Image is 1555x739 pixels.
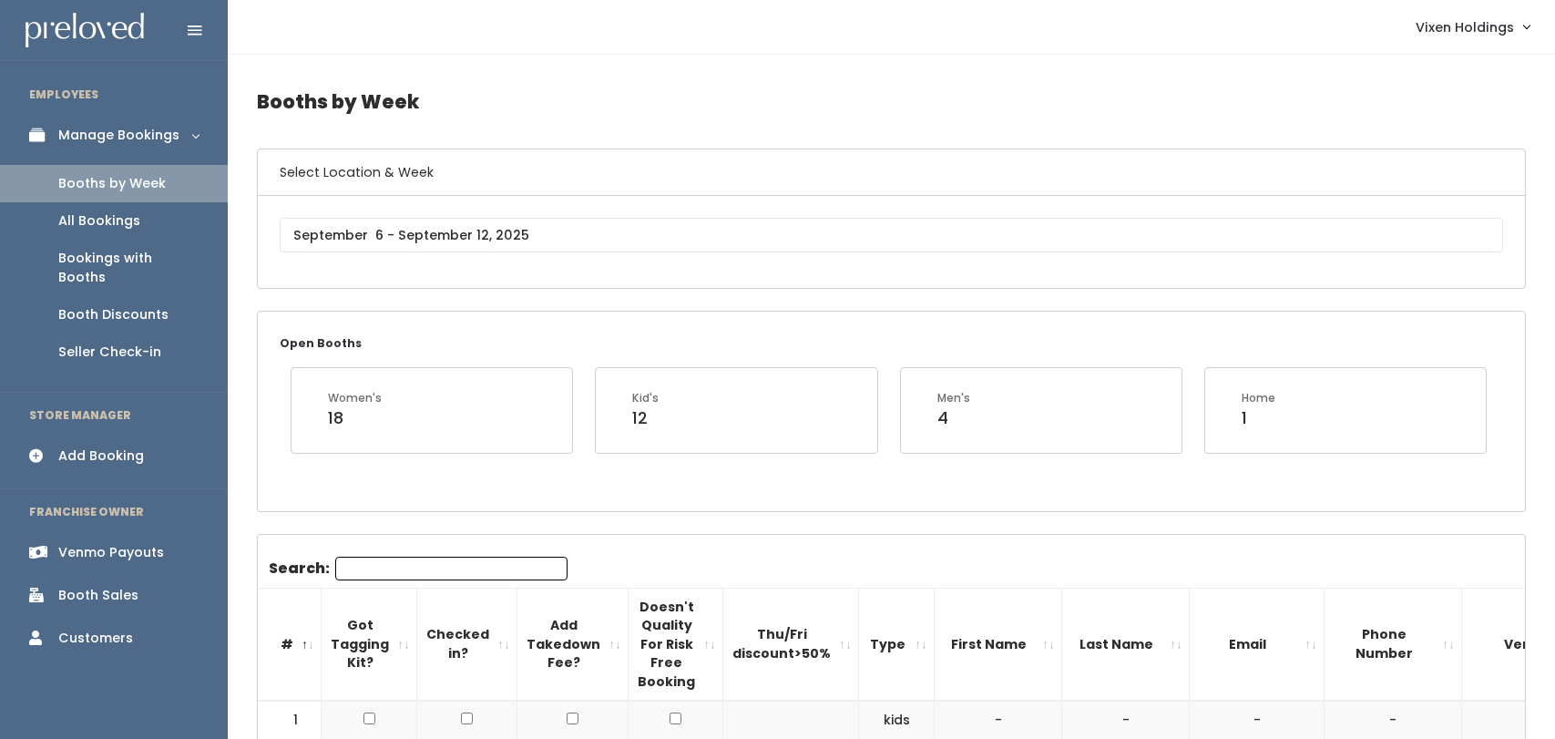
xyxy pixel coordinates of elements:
div: Manage Bookings [58,126,179,145]
td: - [1325,701,1462,739]
input: Search: [335,557,568,580]
span: Vixen Holdings [1416,17,1514,37]
th: Got Tagging Kit?: activate to sort column ascending [322,588,417,701]
th: Last Name: activate to sort column ascending [1062,588,1190,701]
a: Vixen Holdings [1397,7,1548,46]
div: Customers [58,629,133,648]
div: Venmo Payouts [58,543,164,562]
div: Seller Check-in [58,343,161,362]
input: September 6 - September 12, 2025 [280,218,1503,252]
div: Booths by Week [58,174,166,193]
div: 12 [632,406,659,430]
td: - [1190,701,1325,739]
th: #: activate to sort column descending [258,588,322,701]
label: Search: [269,557,568,580]
div: Booth Discounts [58,305,169,324]
small: Open Booths [280,335,362,351]
div: Booth Sales [58,586,138,605]
div: Men's [937,390,970,406]
th: Email: activate to sort column ascending [1190,588,1325,701]
div: 18 [328,406,382,430]
div: Bookings with Booths [58,249,199,287]
img: preloved logo [26,13,144,48]
td: kids [859,701,935,739]
div: 1 [1242,406,1275,430]
div: Women's [328,390,382,406]
th: Add Takedown Fee?: activate to sort column ascending [517,588,629,701]
th: Phone Number: activate to sort column ascending [1325,588,1462,701]
div: 4 [937,406,970,430]
th: Checked in?: activate to sort column ascending [417,588,517,701]
td: 1 [258,701,322,739]
th: Thu/Fri discount&gt;50%: activate to sort column ascending [723,588,859,701]
td: - [1062,701,1190,739]
th: First Name: activate to sort column ascending [935,588,1062,701]
div: Add Booking [58,446,144,466]
h6: Select Location & Week [258,149,1525,196]
td: - [935,701,1062,739]
h4: Booths by Week [257,77,1526,127]
div: Home [1242,390,1275,406]
div: Kid's [632,390,659,406]
th: Doesn't Quality For Risk Free Booking : activate to sort column ascending [629,588,723,701]
div: All Bookings [58,211,140,231]
th: Type: activate to sort column ascending [859,588,935,701]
